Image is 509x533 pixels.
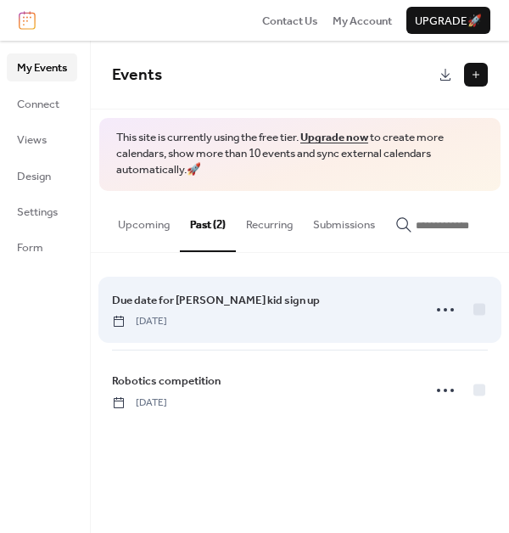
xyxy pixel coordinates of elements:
[19,11,36,30] img: logo
[300,126,368,149] a: Upgrade now
[333,13,392,30] span: My Account
[303,191,385,250] button: Submissions
[7,233,77,261] a: Form
[17,132,47,149] span: Views
[7,198,77,225] a: Settings
[17,239,43,256] span: Form
[236,191,303,250] button: Recurring
[7,126,77,153] a: Views
[333,12,392,29] a: My Account
[262,12,318,29] a: Contact Us
[112,373,221,390] span: Robotics competition
[112,291,320,310] a: Due date for [PERSON_NAME] kid sign up
[17,204,58,221] span: Settings
[406,7,490,34] button: Upgrade🚀
[17,96,59,113] span: Connect
[415,13,482,30] span: Upgrade 🚀
[116,130,484,178] span: This site is currently using the free tier. to create more calendars, show more than 10 events an...
[112,292,320,309] span: Due date for [PERSON_NAME] kid sign up
[7,162,77,189] a: Design
[112,396,167,411] span: [DATE]
[112,314,167,329] span: [DATE]
[112,59,162,91] span: Events
[262,13,318,30] span: Contact Us
[7,90,77,117] a: Connect
[180,191,236,252] button: Past (2)
[108,191,180,250] button: Upcoming
[112,372,221,390] a: Robotics competition
[17,168,51,185] span: Design
[17,59,67,76] span: My Events
[7,53,77,81] a: My Events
